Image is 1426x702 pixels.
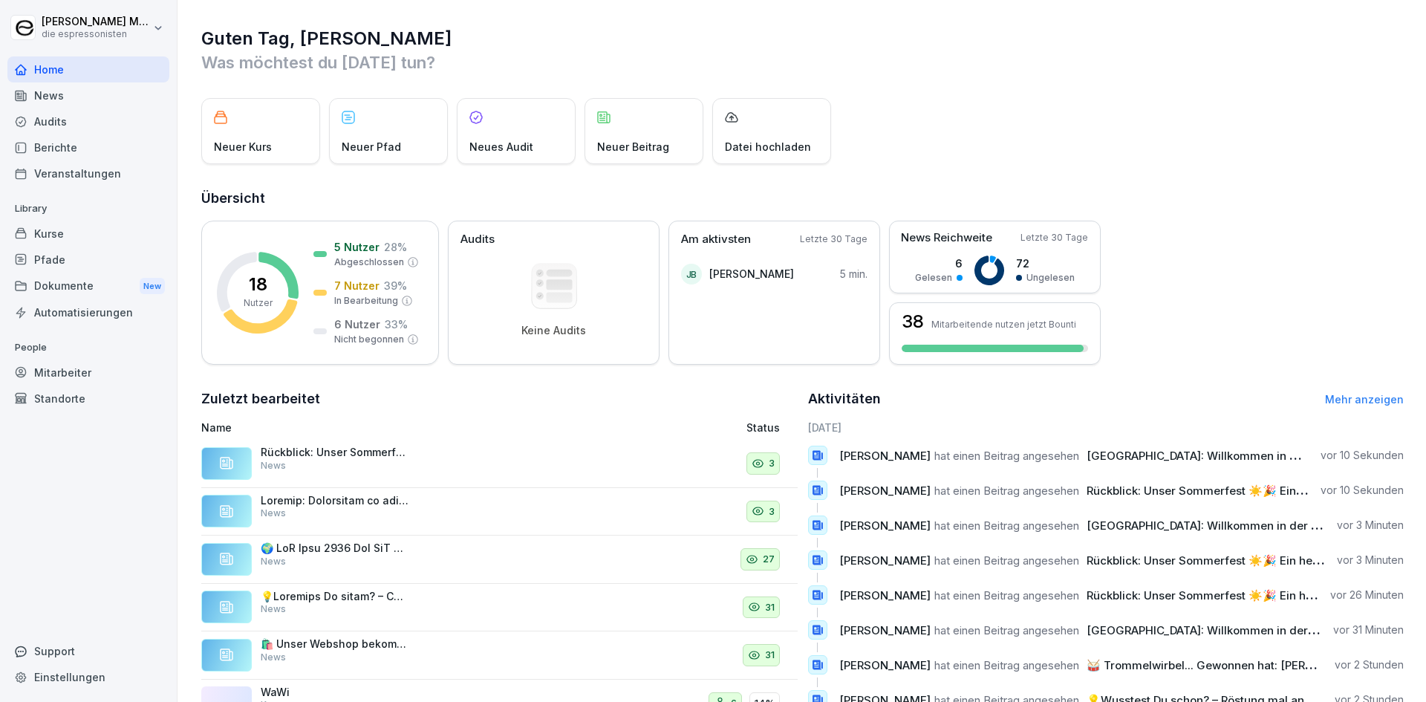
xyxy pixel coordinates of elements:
[839,553,931,568] span: [PERSON_NAME]
[7,247,169,273] a: Pfade
[334,316,380,332] p: 6 Nutzer
[839,484,931,498] span: [PERSON_NAME]
[934,553,1079,568] span: hat einen Beitrag angesehen
[7,56,169,82] a: Home
[521,324,586,337] p: Keine Audits
[7,134,169,160] a: Berichte
[140,278,165,295] div: New
[201,389,798,409] h2: Zuletzt bearbeitet
[201,584,798,632] a: 💡Loremips Do sitam? – Consect adi elitse Doeius tem incid utlabo Etdolo – mag Aliqua eni admin ve...
[1335,657,1404,672] p: vor 2 Stunden
[334,278,380,293] p: 7 Nutzer
[261,602,286,616] p: News
[934,484,1079,498] span: hat einen Beitrag angesehen
[261,542,409,555] p: 🌍 LoR Ipsu 2936 Dol SiT ametc adipi elits doe Temp inc utlab etdo mag al enim ad minimve Quis Nos...
[840,266,867,282] p: 5 min.
[42,29,150,39] p: die espressonisten
[7,336,169,360] p: People
[915,256,963,271] p: 6
[7,664,169,690] a: Einstellungen
[1330,588,1404,602] p: vor 26 Minuten
[902,313,924,331] h3: 38
[1337,553,1404,568] p: vor 3 Minuten
[7,299,169,325] a: Automatisierungen
[261,446,409,459] p: Rückblick: Unser Sommerfest ☀️🎉 Ein herzliches Dankeschön an alle, die bei unserem Sommerfest dab...
[7,108,169,134] a: Audits
[7,273,169,300] a: DokumenteNew
[839,519,931,533] span: [PERSON_NAME]
[808,389,881,409] h2: Aktivitäten
[1333,623,1404,637] p: vor 31 Minuten
[261,651,286,664] p: News
[709,266,794,282] p: [PERSON_NAME]
[201,488,798,536] a: Loremip: Dolorsitam co adi Elitseddoeiusm-Tempor 🌱☕ Inc Utlaboreet (DO) mag ali Enimadmi Veniamq ...
[261,459,286,472] p: News
[7,638,169,664] div: Support
[261,686,409,699] p: WaWi
[214,139,272,155] p: Neuer Kurs
[839,588,931,602] span: [PERSON_NAME]
[201,631,798,680] a: 🛍️ Unser Webshop bekommt ein Make-over! Ende Juni ist es so weit: Die neue Version unseres Websho...
[839,658,931,672] span: [PERSON_NAME]
[808,420,1404,435] h6: [DATE]
[201,440,798,488] a: Rückblick: Unser Sommerfest ☀️🎉 Ein herzliches Dankeschön an alle, die bei unserem Sommerfest dab...
[385,316,408,332] p: 33 %
[342,139,401,155] p: Neuer Pfad
[1321,483,1404,498] p: vor 10 Sekunden
[1026,271,1075,285] p: Ungelesen
[934,623,1079,637] span: hat einen Beitrag angesehen
[7,82,169,108] a: News
[460,231,495,248] p: Audits
[334,333,404,346] p: Nicht begonnen
[7,160,169,186] div: Veranstaltungen
[934,449,1079,463] span: hat einen Beitrag angesehen
[249,276,267,293] p: 18
[7,360,169,386] a: Mitarbeiter
[261,637,409,651] p: 🛍️ Unser Webshop bekommt ein Make-over! Ende Juni ist es so weit: Die neue Version unseres Websho...
[1337,518,1404,533] p: vor 3 Minuten
[681,264,702,285] div: JB
[901,230,992,247] p: News Reichweite
[334,239,380,255] p: 5 Nutzer
[244,296,273,310] p: Nutzer
[597,139,669,155] p: Neuer Beitrag
[201,420,575,435] p: Name
[934,658,1079,672] span: hat einen Beitrag angesehen
[7,197,169,221] p: Library
[261,507,286,520] p: News
[765,600,775,615] p: 31
[334,256,404,269] p: Abgeschlossen
[7,386,169,412] a: Standorte
[1325,393,1404,406] a: Mehr anzeigen
[800,233,867,246] p: Letzte 30 Tage
[261,494,409,507] p: Loremip: Dolorsitam co adi Elitseddoeiusm-Tempor 🌱☕ Inc Utlaboreet (DO) mag ali Enimadmi Veniamq ...
[261,555,286,568] p: News
[384,278,407,293] p: 39 %
[201,51,1404,74] p: Was möchtest du [DATE] tun?
[7,221,169,247] a: Kurse
[7,273,169,300] div: Dokumente
[725,139,811,155] p: Datei hochladen
[42,16,150,28] p: [PERSON_NAME] Müller
[1321,448,1404,463] p: vor 10 Sekunden
[201,536,798,584] a: 🌍 LoR Ipsu 2936 Dol SiT ametc adipi elits doe Temp inc utlab etdo mag al enim ad minimve Quis Nos...
[839,623,931,637] span: [PERSON_NAME]
[384,239,407,255] p: 28 %
[765,648,775,663] p: 31
[769,504,775,519] p: 3
[681,231,751,248] p: Am aktivsten
[334,294,398,308] p: In Bearbeitung
[769,456,775,471] p: 3
[931,319,1076,330] p: Mitarbeitende nutzen jetzt Bounti
[934,519,1079,533] span: hat einen Beitrag angesehen
[746,420,780,435] p: Status
[1020,231,1088,244] p: Letzte 30 Tage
